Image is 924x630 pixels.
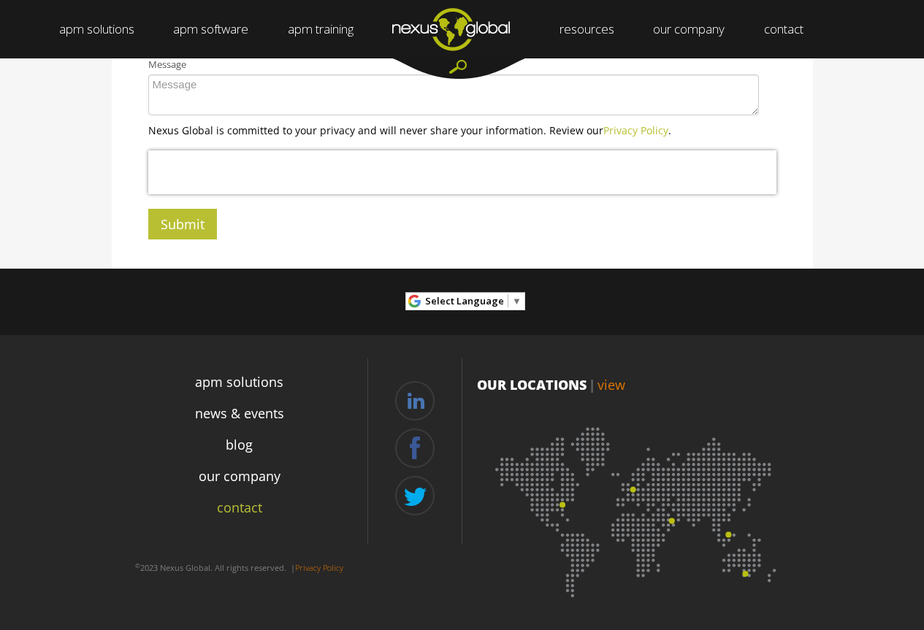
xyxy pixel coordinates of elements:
a: news & events [195,404,284,423]
span: Message [148,59,186,71]
input: Submit [148,209,217,239]
a: view [597,376,625,393]
p: Nexus Global is committed to your privacy and will never share your information. Review our . [148,123,776,138]
p: 2023 Nexus Global. All rights reserved. | [112,556,367,580]
span: ▼ [512,294,522,307]
a: blog [226,435,253,455]
iframe: reCAPTCHA [148,150,776,194]
img: Location map [477,409,798,606]
div: Navigation Menu [112,366,367,550]
sup: © [135,561,140,569]
p: OUR LOCATIONS [477,375,798,394]
span: Select Language [425,294,504,307]
a: apm solutions [195,372,283,392]
a: Privacy Policy [603,123,668,137]
a: our company [199,466,280,486]
a: Select Language​ [425,290,522,312]
a: Privacy Policy [295,562,343,573]
a: contact [217,498,262,518]
span: | [589,376,595,393]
